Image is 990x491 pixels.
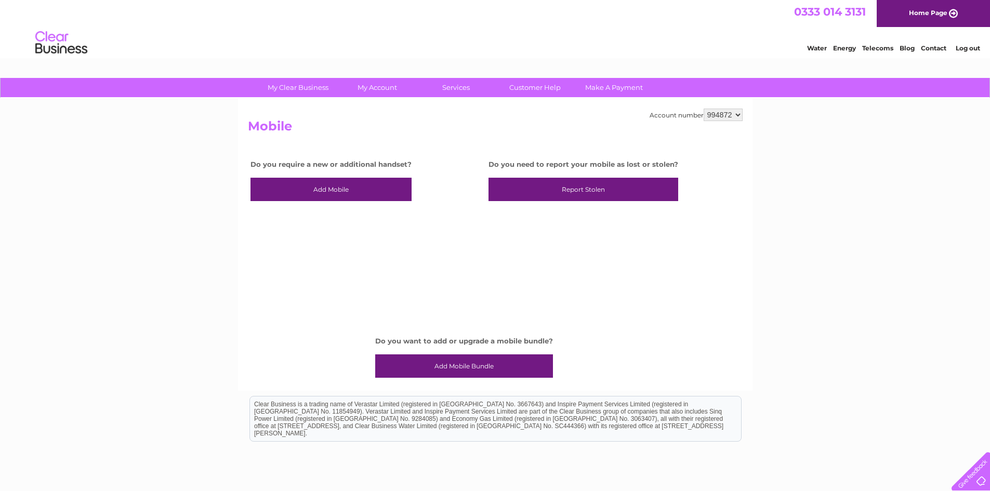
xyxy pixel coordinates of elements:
[489,178,678,202] a: Report Stolen
[956,44,980,52] a: Log out
[413,78,499,97] a: Services
[250,178,412,202] a: Add Mobile
[255,78,341,97] a: My Clear Business
[375,337,553,345] h4: Do you want to add or upgrade a mobile bundle?
[35,27,88,59] img: logo.png
[250,161,412,168] h4: Do you require a new or additional handset?
[375,354,553,378] a: Add Mobile Bundle
[492,78,578,97] a: Customer Help
[250,6,741,50] div: Clear Business is a trading name of Verastar Limited (registered in [GEOGRAPHIC_DATA] No. 3667643...
[833,44,856,52] a: Energy
[862,44,893,52] a: Telecoms
[248,119,743,139] h2: Mobile
[650,109,743,121] div: Account number
[334,78,420,97] a: My Account
[571,78,657,97] a: Make A Payment
[489,161,678,168] h4: Do you need to report your mobile as lost or stolen?
[921,44,946,52] a: Contact
[900,44,915,52] a: Blog
[807,44,827,52] a: Water
[794,5,866,18] a: 0333 014 3131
